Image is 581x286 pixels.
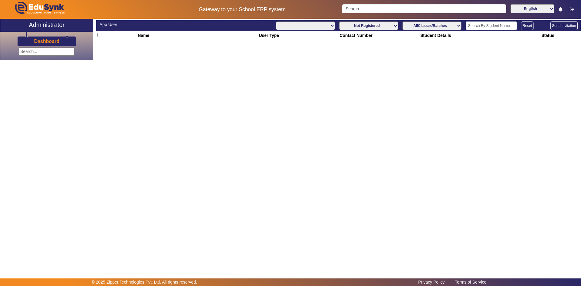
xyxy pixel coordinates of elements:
[19,48,74,56] input: Search...
[415,278,448,286] a: Privacy Policy
[339,31,419,40] th: Contact Number
[342,4,506,13] input: Search
[0,19,93,32] a: Administrator
[452,278,489,286] a: Terms of Service
[149,6,336,13] h5: Gateway to your School ERP system
[137,31,258,40] th: Name
[100,21,335,28] div: App User
[34,38,60,44] a: Dashboard
[466,21,517,30] input: Search By Student Name
[540,31,581,40] th: Status
[521,21,533,30] button: Reset
[258,31,339,40] th: User Type
[29,21,65,28] h2: Administrator
[92,279,197,285] p: © 2025 Zipper Technologies Pvt. Ltd. All rights reserved.
[550,21,577,30] button: Send Invitation
[419,31,540,40] th: Student Details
